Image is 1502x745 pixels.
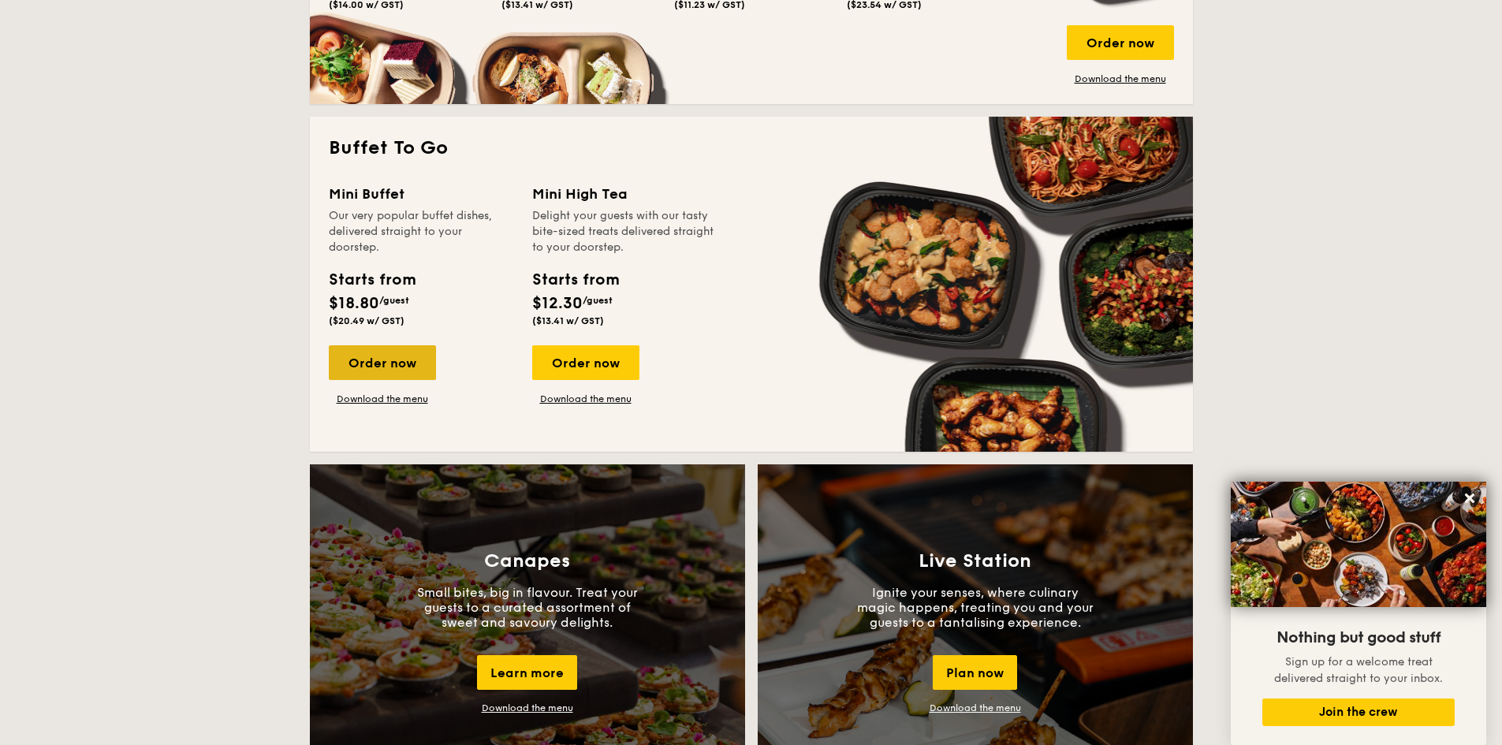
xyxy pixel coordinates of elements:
h2: Buffet To Go [329,136,1174,161]
a: Download the menu [482,702,573,713]
span: $18.80 [329,294,379,313]
p: Small bites, big in flavour. Treat your guests to a curated assortment of sweet and savoury delig... [409,585,646,630]
p: Ignite your senses, where culinary magic happens, treating you and your guests to a tantalising e... [857,585,1094,630]
h3: Canapes [484,550,570,572]
a: Download the menu [1067,73,1174,85]
div: Starts from [329,268,415,292]
button: Join the crew [1262,698,1455,726]
div: Order now [532,345,639,380]
div: Mini Buffet [329,183,513,205]
div: Mini High Tea [532,183,717,205]
span: /guest [583,295,613,306]
div: Delight your guests with our tasty bite-sized treats delivered straight to your doorstep. [532,208,717,255]
span: Sign up for a welcome treat delivered straight to your inbox. [1274,655,1443,685]
button: Close [1457,486,1482,511]
div: Plan now [933,655,1017,690]
div: Our very popular buffet dishes, delivered straight to your doorstep. [329,208,513,255]
a: Download the menu [532,393,639,405]
img: DSC07876-Edit02-Large.jpeg [1231,482,1486,607]
span: ($13.41 w/ GST) [532,315,604,326]
div: Order now [1067,25,1174,60]
a: Download the menu [930,702,1021,713]
div: Starts from [532,268,618,292]
a: Download the menu [329,393,436,405]
span: Nothing but good stuff [1277,628,1441,647]
div: Order now [329,345,436,380]
span: ($20.49 w/ GST) [329,315,404,326]
div: Learn more [477,655,577,690]
span: $12.30 [532,294,583,313]
span: /guest [379,295,409,306]
h3: Live Station [919,550,1031,572]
